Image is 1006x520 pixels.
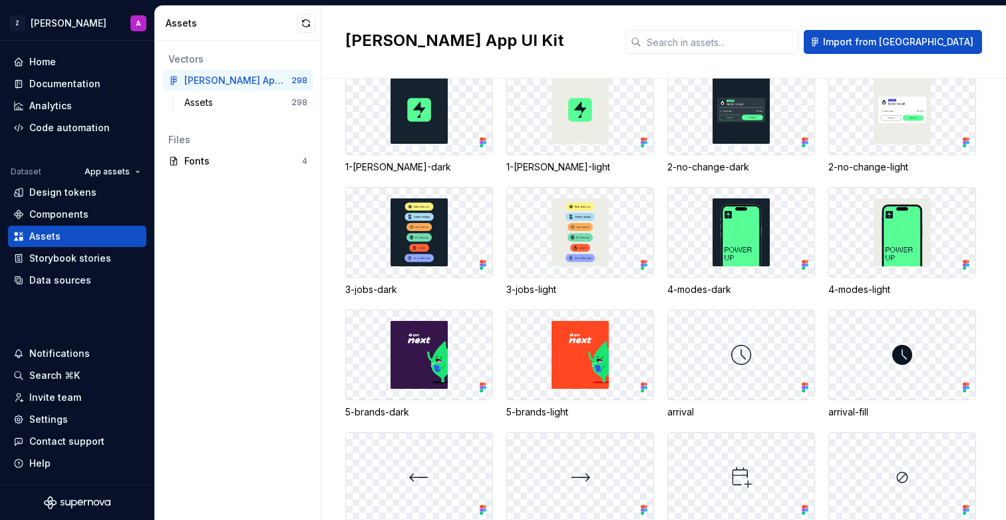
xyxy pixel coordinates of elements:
[667,405,815,419] div: arrival
[8,453,146,474] button: Help
[345,30,609,51] h2: [PERSON_NAME] App UI Kit
[291,97,307,108] div: 298
[29,252,111,265] div: Storybook stories
[29,55,56,69] div: Home
[29,369,80,382] div: Search ⌘K
[29,274,91,287] div: Data sources
[302,156,307,166] div: 4
[8,95,146,117] a: Analytics
[136,18,141,29] div: A
[29,186,96,199] div: Design tokens
[8,226,146,247] a: Assets
[184,96,218,109] div: Assets
[345,405,493,419] div: 5-brands-dark
[8,182,146,203] a: Design tokens
[8,387,146,408] a: Invite team
[641,30,798,54] input: Search in assets...
[168,53,307,66] div: Vectors
[166,17,297,30] div: Assets
[29,99,72,113] div: Analytics
[8,343,146,364] button: Notifications
[84,166,130,177] span: App assets
[29,413,68,426] div: Settings
[29,121,110,134] div: Code automation
[29,347,90,360] div: Notifications
[9,15,25,31] div: Z
[29,77,100,91] div: Documentation
[828,160,976,174] div: 2-no-change-light
[8,117,146,138] a: Code automation
[29,435,104,448] div: Contact support
[291,75,307,86] div: 298
[163,70,313,91] a: [PERSON_NAME] App UI Kit298
[667,160,815,174] div: 2-no-change-dark
[8,204,146,225] a: Components
[8,270,146,291] a: Data sources
[345,160,493,174] div: 1-[PERSON_NAME]-dark
[667,283,815,296] div: 4-modes-dark
[44,496,110,509] svg: Supernova Logo
[8,431,146,452] button: Contact support
[828,283,976,296] div: 4-modes-light
[8,51,146,73] a: Home
[8,365,146,386] button: Search ⌘K
[8,409,146,430] a: Settings
[163,150,313,172] a: Fonts4
[3,9,152,37] button: Z[PERSON_NAME]A
[804,30,982,54] button: Import from [GEOGRAPHIC_DATA]
[184,154,302,168] div: Fonts
[506,283,654,296] div: 3-jobs-light
[11,166,41,177] div: Dataset
[29,457,51,470] div: Help
[184,74,283,87] div: [PERSON_NAME] App UI Kit
[8,73,146,95] a: Documentation
[8,248,146,269] a: Storybook stories
[29,391,81,404] div: Invite team
[828,405,976,419] div: arrival-fill
[506,405,654,419] div: 5-brands-light
[168,133,307,146] div: Files
[29,230,61,243] div: Assets
[823,35,973,49] span: Import from [GEOGRAPHIC_DATA]
[79,162,146,181] button: App assets
[29,208,88,221] div: Components
[179,92,313,113] a: Assets298
[345,283,493,296] div: 3-jobs-dark
[31,17,106,30] div: [PERSON_NAME]
[506,160,654,174] div: 1-[PERSON_NAME]-light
